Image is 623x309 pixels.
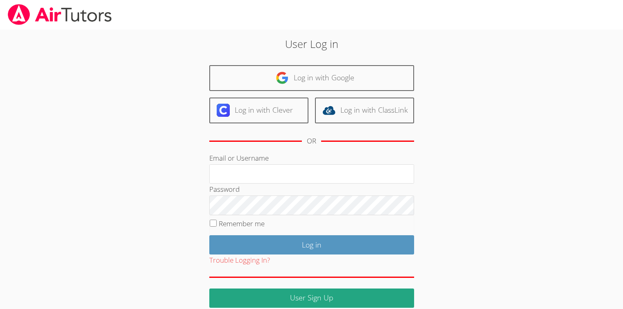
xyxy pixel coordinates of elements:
label: Email or Username [209,153,269,163]
img: google-logo-50288ca7cdecda66e5e0955fdab243c47b7ad437acaf1139b6f446037453330a.svg [276,71,289,84]
label: Password [209,184,240,194]
button: Trouble Logging In? [209,254,270,266]
a: Log in with Google [209,65,414,91]
a: Log in with Clever [209,98,308,123]
img: airtutors_banner-c4298cdbf04f3fff15de1276eac7730deb9818008684d7c2e4769d2f7ddbe033.png [7,4,113,25]
div: OR [307,135,316,147]
img: clever-logo-6eab21bc6e7a338710f1a6ff85c0baf02591cd810cc4098c63d3a4b26e2feb20.svg [217,104,230,117]
img: classlink-logo-d6bb404cc1216ec64c9a2012d9dc4662098be43eaf13dc465df04b49fa7ab582.svg [322,104,335,117]
h2: User Log in [143,36,480,52]
a: User Sign Up [209,289,414,308]
a: Log in with ClassLink [315,98,414,123]
label: Remember me [219,219,265,228]
input: Log in [209,235,414,254]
